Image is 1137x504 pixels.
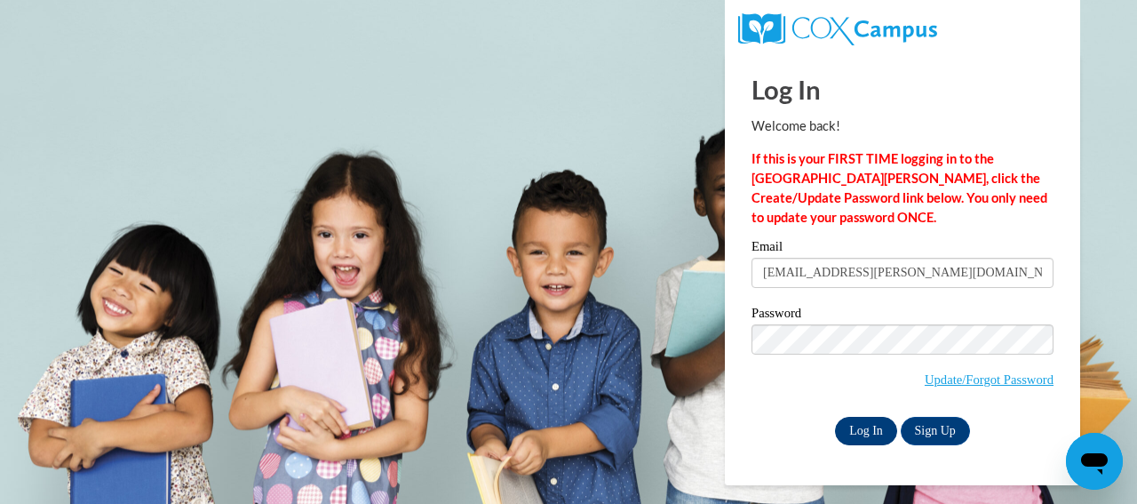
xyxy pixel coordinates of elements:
[835,417,897,445] input: Log In
[738,13,937,45] img: COX Campus
[751,151,1047,225] strong: If this is your FIRST TIME logging in to the [GEOGRAPHIC_DATA][PERSON_NAME], click the Create/Upd...
[751,307,1054,324] label: Password
[1066,433,1123,490] iframe: Button to launch messaging window
[751,240,1054,258] label: Email
[901,417,970,445] a: Sign Up
[751,116,1054,136] p: Welcome back!
[751,71,1054,108] h1: Log In
[925,372,1054,387] a: Update/Forgot Password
